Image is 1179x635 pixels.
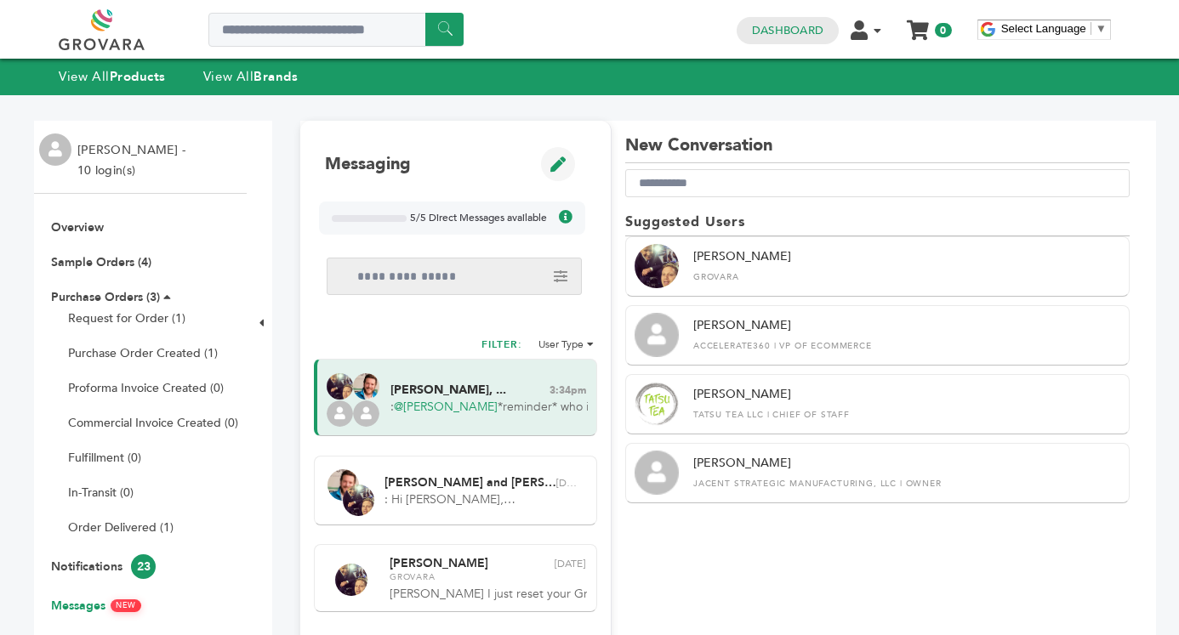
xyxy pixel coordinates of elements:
[68,345,218,361] a: Purchase Order Created (1)
[203,68,299,85] a: View AllBrands
[693,340,1120,352] div: Accelerate360 | VP of Ecommerce
[68,415,238,431] a: Commercial Invoice Created (0)
[481,337,522,356] h2: FILTER:
[111,599,141,612] span: NEW
[550,385,586,395] span: 3:34pm
[68,519,174,536] a: Order Delivered (1)
[1001,22,1107,35] a: Select Language​
[325,153,411,175] h1: Messaging
[327,258,582,295] input: Search messages
[51,598,141,614] a: MessagesNEW
[625,134,1130,163] h1: New Conversation
[51,558,156,575] a: Notifications23
[51,289,160,305] a: Purchase Orders (3)
[1096,22,1107,35] span: ▼
[693,386,1120,421] div: [PERSON_NAME]
[68,380,224,396] a: Proforma Invoice Created (0)
[390,384,506,396] span: [PERSON_NAME], ...
[1001,22,1086,35] span: Select Language
[384,477,556,489] span: [PERSON_NAME] and [PERSON_NAME]
[59,68,166,85] a: View AllProducts
[555,558,585,569] span: [DATE]
[68,310,185,326] a: Request for Order (1)
[131,554,156,579] span: 23
[384,491,582,508] span: : Hi [PERSON_NAME],
[538,337,594,351] li: User Type
[410,211,547,225] span: 5/5 Direct Messages available
[39,133,71,166] img: profile.png
[68,485,134,501] a: In-Transit (0)
[390,571,585,583] span: Grovara
[935,23,951,37] span: 0
[253,68,298,85] strong: Brands
[390,586,587,603] span: [PERSON_NAME] I just reset your Grovara password - please login to complete your deal with [PERSO...
[908,15,928,33] a: My Cart
[752,23,823,38] a: Dashboard
[556,478,580,488] span: [DATE]
[110,68,166,85] strong: Products
[390,558,488,570] span: [PERSON_NAME]
[1091,22,1091,35] span: ​
[390,399,588,416] span: : *reminder* who is the buyer at HEB please
[693,409,1120,421] div: Tatsu Tea LLC | Chief of Staff
[625,213,1130,235] h2: Suggested Users
[208,13,464,47] input: Search a product or brand...
[394,399,498,415] a: @[PERSON_NAME]
[635,451,679,495] img: profile.png
[693,271,1120,283] div: Grovara
[635,313,679,357] img: profile.png
[693,478,1120,490] div: Jacent Strategic Manufacturing, LLC | Owner
[353,400,379,427] img: profile.png
[327,400,353,427] img: profile.png
[693,455,1120,490] div: [PERSON_NAME]
[51,254,151,270] a: Sample Orders (4)
[51,219,104,235] a: Overview
[77,140,190,181] li: [PERSON_NAME] - 10 login(s)
[693,248,1120,283] div: [PERSON_NAME]
[693,317,1120,352] div: [PERSON_NAME]
[68,450,141,466] a: Fulfillment (0)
